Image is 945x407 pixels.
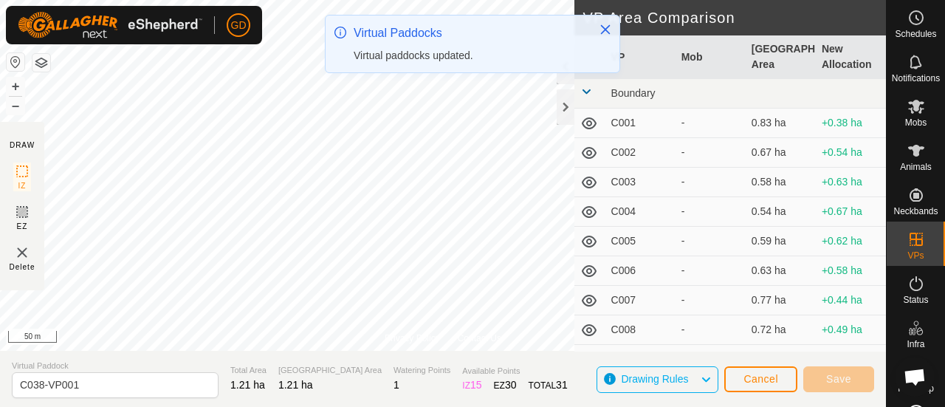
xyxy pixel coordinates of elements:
[231,18,247,33] span: GD
[681,263,740,278] div: -
[18,180,27,191] span: IZ
[746,315,816,345] td: 0.72 ha
[278,364,382,377] span: [GEOGRAPHIC_DATA] Area
[470,379,482,391] span: 15
[605,345,676,374] td: C009
[605,315,676,345] td: C008
[676,35,746,79] th: Mob
[605,227,676,256] td: C005
[907,251,924,260] span: VPs
[746,197,816,227] td: 0.54 ha
[816,35,886,79] th: New Allocation
[903,295,928,304] span: Status
[681,115,740,131] div: -
[900,163,932,171] span: Animals
[605,35,676,79] th: VP
[394,379,399,391] span: 1
[605,286,676,315] td: C007
[7,78,24,95] button: +
[10,140,35,151] div: DRAW
[458,332,501,345] a: Contact Us
[816,256,886,286] td: +0.58 ha
[907,340,924,349] span: Infra
[816,197,886,227] td: +0.67 ha
[816,109,886,138] td: +0.38 ha
[816,227,886,256] td: +0.62 ha
[681,204,740,219] div: -
[746,109,816,138] td: 0.83 ha
[621,373,688,385] span: Drawing Rules
[605,109,676,138] td: C001
[746,256,816,286] td: 0.63 ha
[462,365,567,377] span: Available Points
[354,48,584,64] div: Virtual paddocks updated.
[278,379,313,391] span: 1.21 ha
[611,87,656,99] span: Boundary
[724,366,797,392] button: Cancel
[746,286,816,315] td: 0.77 ha
[893,207,938,216] span: Neckbands
[505,379,517,391] span: 30
[816,286,886,315] td: +0.44 ha
[803,366,874,392] button: Save
[230,379,265,391] span: 1.21 ha
[605,138,676,168] td: C002
[743,373,778,385] span: Cancel
[556,379,568,391] span: 31
[816,168,886,197] td: +0.63 ha
[354,24,584,42] div: Virtual Paddocks
[230,364,267,377] span: Total Area
[7,53,24,71] button: Reset Map
[746,35,816,79] th: [GEOGRAPHIC_DATA] Area
[7,97,24,114] button: –
[826,373,851,385] span: Save
[385,332,440,345] a: Privacy Policy
[494,377,517,393] div: EZ
[18,12,202,38] img: Gallagher Logo
[681,145,740,160] div: -
[605,256,676,286] td: C006
[10,261,35,273] span: Delete
[905,118,927,127] span: Mobs
[681,174,740,190] div: -
[746,138,816,168] td: 0.67 ha
[816,138,886,168] td: +0.54 ha
[681,233,740,249] div: -
[746,168,816,197] td: 0.58 ha
[746,227,816,256] td: 0.59 ha
[816,315,886,345] td: +0.49 ha
[17,221,28,232] span: EZ
[394,364,450,377] span: Watering Points
[583,9,886,27] h2: VP Area Comparison
[605,197,676,227] td: C004
[746,345,816,374] td: 0.81 ha
[816,345,886,374] td: +0.4 ha
[595,19,616,40] button: Close
[895,30,936,38] span: Schedules
[898,384,934,393] span: Heatmap
[605,168,676,197] td: C003
[13,244,31,261] img: VP
[462,377,481,393] div: IZ
[32,54,50,72] button: Map Layers
[895,357,935,397] div: Open chat
[892,74,940,83] span: Notifications
[529,377,568,393] div: TOTAL
[681,322,740,338] div: -
[681,293,740,308] div: -
[12,360,219,372] span: Virtual Paddock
